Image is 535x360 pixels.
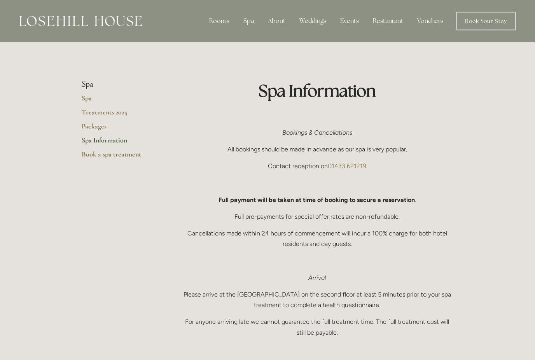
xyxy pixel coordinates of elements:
p: Please arrive at the [GEOGRAPHIC_DATA] on the second floor at least 5 minutes prior to your spa t... [181,289,453,310]
a: Book a spa treatment [82,150,156,164]
p: All bookings should be made in advance as our spa is very popular. [181,144,453,155]
div: Restaurant [367,13,409,29]
em: Bookings & Cancellations [282,129,352,136]
em: Arrival [308,274,326,281]
a: Treatments 2025 [82,108,156,122]
p: For anyone arriving late we cannot guarantee the full treatment time. The full treatment cost wil... [181,316,453,337]
a: 01433 621219 [328,162,366,170]
a: Spa Information [82,136,156,150]
li: Spa [82,79,156,90]
div: About [262,13,292,29]
a: Spa [82,94,156,108]
div: Events [334,13,365,29]
img: Losehill House [19,16,142,26]
strong: Spa Information [259,80,376,101]
a: Packages [82,122,156,136]
p: Full pre-payments for special offer rates are non-refundable. [181,211,453,222]
div: Rooms [203,13,236,29]
div: Weddings [293,13,332,29]
div: Spa [237,13,260,29]
p: Cancellations made within 24 hours of commencement will incur a 100% charge for both hotel reside... [181,228,453,249]
p: . [181,195,453,205]
p: Contact reception on [181,161,453,171]
strong: Full payment will be taken at time of booking to secure a reservation [219,196,415,204]
a: Book Your Stay [456,12,516,30]
a: Vouchers [411,13,449,29]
